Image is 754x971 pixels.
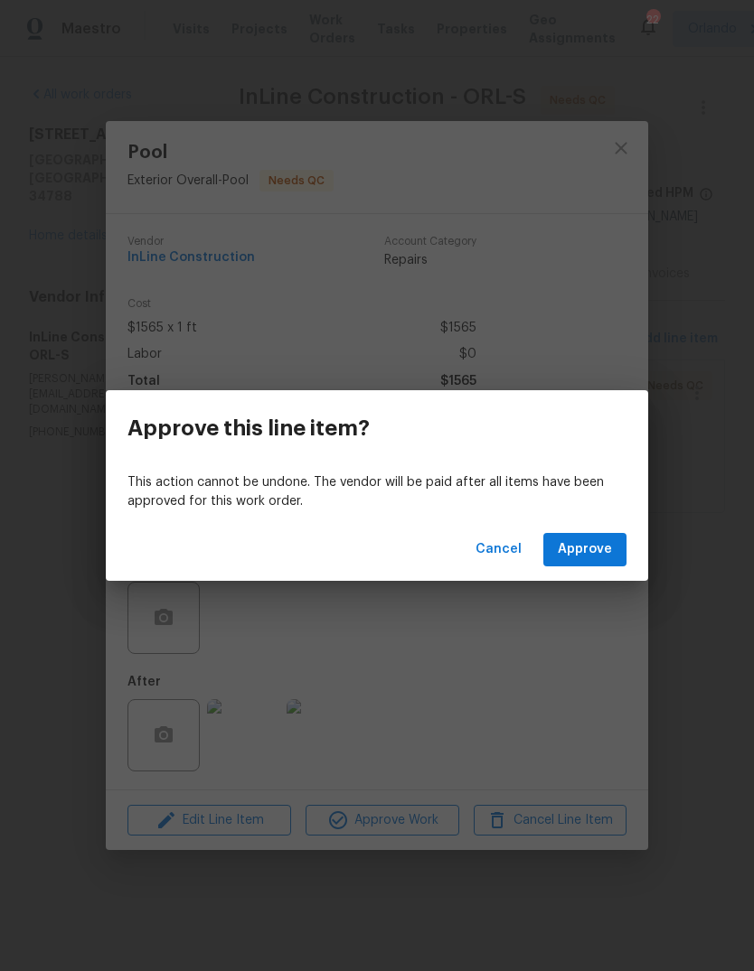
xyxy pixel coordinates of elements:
[476,538,522,561] span: Cancel
[543,533,627,566] button: Approve
[127,415,370,441] h3: Approve this line item?
[468,533,529,566] button: Cancel
[558,538,612,561] span: Approve
[127,473,627,511] p: This action cannot be undone. The vendor will be paid after all items have been approved for this...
